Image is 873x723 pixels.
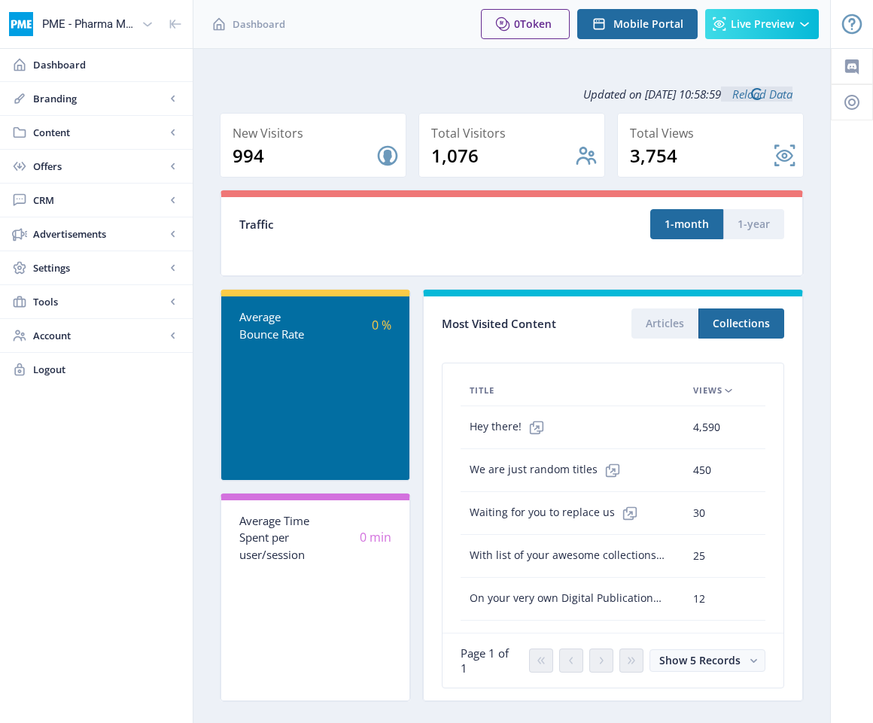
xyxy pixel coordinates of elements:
button: Show 5 Records [649,649,765,672]
div: Average Bounce Rate [239,308,315,342]
span: Show 5 Records [659,653,741,667]
span: Page 1 of 1 [461,646,517,676]
div: PME - Pharma Market [GEOGRAPHIC_DATA] [42,8,135,41]
span: Title [470,381,494,399]
span: 12 [693,590,705,608]
div: Traffic [239,216,512,233]
div: Average Time Spent per user/session [239,512,315,564]
button: 0Token [481,9,570,39]
div: 0 min [315,529,391,546]
button: 1-month [650,209,723,239]
div: Updated on [DATE] 10:58:59 [220,75,804,113]
button: 1-year [723,209,784,239]
span: Waiting for you to replace us [470,498,645,528]
img: properties.app_icon.png [9,12,33,36]
span: CRM [33,193,166,208]
div: 1,076 [431,144,574,168]
span: 450 [693,461,711,479]
span: Tools [33,294,166,309]
span: Dashboard [33,57,181,72]
span: 4,590 [693,418,720,436]
span: Settings [33,260,166,275]
span: With list of your awesome collections [470,541,675,571]
button: Collections [698,308,784,339]
span: 30 [693,504,705,522]
span: Logout [33,362,181,377]
span: 25 [693,547,705,565]
span: Offers [33,159,166,174]
span: Views [693,381,722,399]
div: 3,754 [630,144,773,168]
span: Content [33,125,166,140]
span: 0 % [372,317,391,333]
button: Mobile Portal [577,9,698,39]
span: Live Preview [731,18,794,30]
div: New Visitors [233,123,400,144]
button: Articles [631,308,698,339]
div: Total Views [630,123,797,144]
span: On your very own Digital Publication [470,584,675,614]
span: Account [33,328,166,343]
a: Reload Data [721,87,792,102]
span: Mobile Portal [613,18,683,30]
span: Dashboard [233,17,285,32]
div: 994 [233,144,376,168]
button: Live Preview [705,9,819,39]
div: Most Visited Content [442,312,613,336]
span: We are just random titles [470,455,628,485]
span: Branding [33,91,166,106]
span: Hey there! [470,412,552,442]
div: Total Visitors [431,123,598,144]
span: Advertisements [33,226,166,242]
span: Token [520,17,552,31]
